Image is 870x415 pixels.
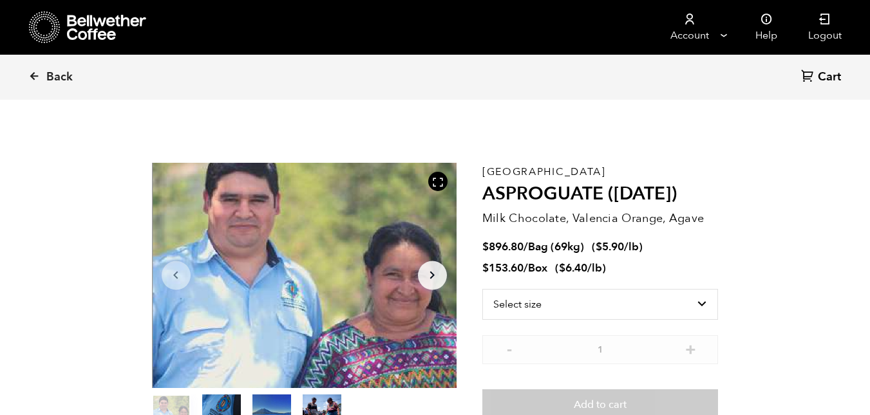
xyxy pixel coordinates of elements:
[818,69,841,85] span: Cart
[482,183,719,205] h2: ASPROGUATE ([DATE])
[482,239,489,254] span: $
[555,261,606,275] span: ( )
[559,261,587,275] bdi: 6.40
[592,239,643,254] span: ( )
[46,69,73,85] span: Back
[482,210,719,227] p: Milk Chocolate, Valencia Orange, Agave
[559,261,565,275] span: $
[502,342,518,355] button: -
[524,239,528,254] span: /
[528,239,584,254] span: Bag (69kg)
[683,342,699,355] button: +
[624,239,639,254] span: /lb
[596,239,624,254] bdi: 5.90
[482,261,489,275] span: $
[524,261,528,275] span: /
[587,261,602,275] span: /lb
[528,261,547,275] span: Box
[801,69,844,86] a: Cart
[596,239,602,254] span: $
[482,261,524,275] bdi: 153.60
[482,239,524,254] bdi: 896.80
